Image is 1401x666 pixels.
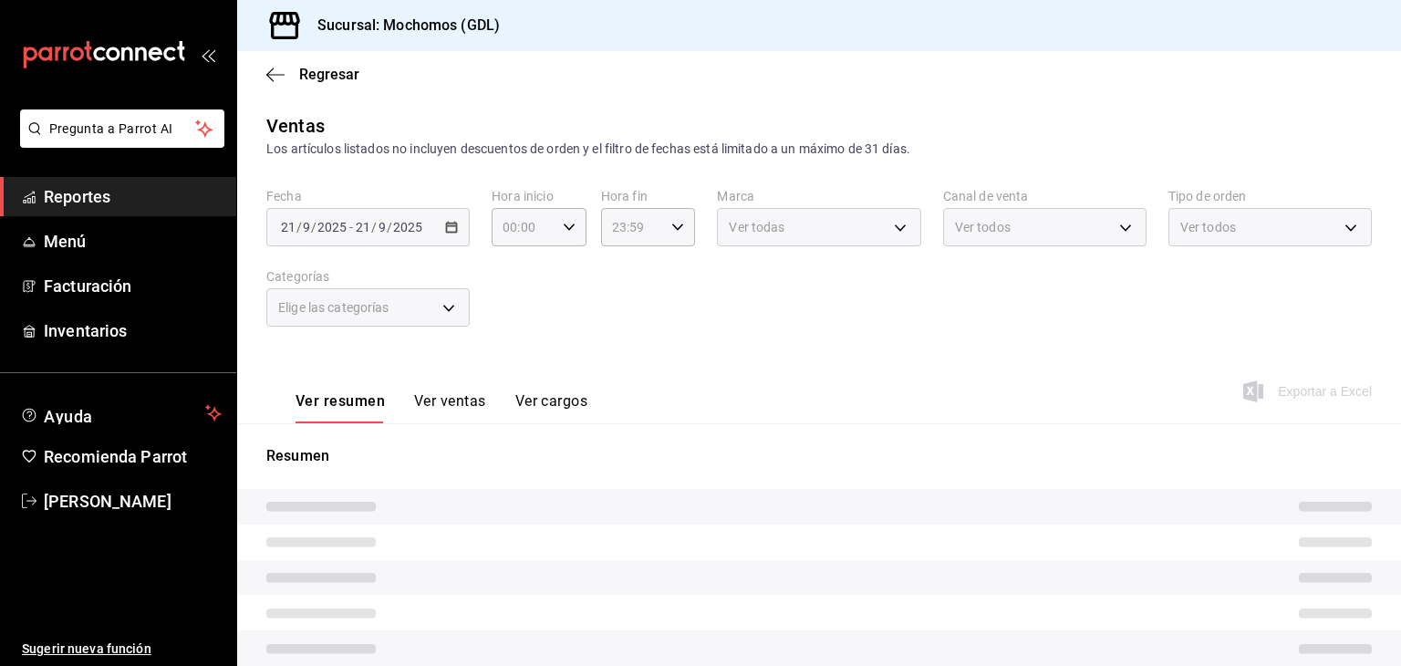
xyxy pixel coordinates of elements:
span: Ver todos [955,218,1011,236]
span: Reportes [44,184,222,209]
div: Los artículos listados no incluyen descuentos de orden y el filtro de fechas está limitado a un m... [266,140,1372,159]
label: Canal de venta [943,190,1147,203]
div: Ventas [266,112,325,140]
span: Ver todas [729,218,784,236]
span: / [387,220,392,234]
label: Hora fin [601,190,696,203]
label: Fecha [266,190,470,203]
span: Inventarios [44,318,222,343]
button: Ver cargos [515,392,588,423]
button: Regresar [266,66,359,83]
span: / [311,220,317,234]
a: Pregunta a Parrot AI [13,132,224,151]
h3: Sucursal: Mochomos (GDL) [303,15,500,36]
span: Menú [44,229,222,254]
label: Hora inicio [492,190,586,203]
label: Marca [717,190,920,203]
button: Pregunta a Parrot AI [20,109,224,148]
button: Ver ventas [414,392,486,423]
input: -- [280,220,296,234]
span: Sugerir nueva función [22,640,222,659]
span: Recomienda Parrot [44,444,222,469]
input: ---- [392,220,423,234]
input: ---- [317,220,348,234]
span: - [349,220,353,234]
span: Elige las categorías [278,298,389,317]
span: Facturación [44,274,222,298]
span: Pregunta a Parrot AI [49,120,196,139]
button: open_drawer_menu [201,47,215,62]
span: [PERSON_NAME] [44,489,222,514]
span: Regresar [299,66,359,83]
button: Ver resumen [296,392,385,423]
span: Ayuda [44,402,198,424]
input: -- [302,220,311,234]
label: Categorías [266,270,470,283]
p: Resumen [266,445,1372,467]
label: Tipo de orden [1168,190,1372,203]
span: / [296,220,302,234]
input: -- [355,220,371,234]
div: navigation tabs [296,392,587,423]
span: / [371,220,377,234]
input: -- [378,220,387,234]
span: Ver todos [1180,218,1236,236]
